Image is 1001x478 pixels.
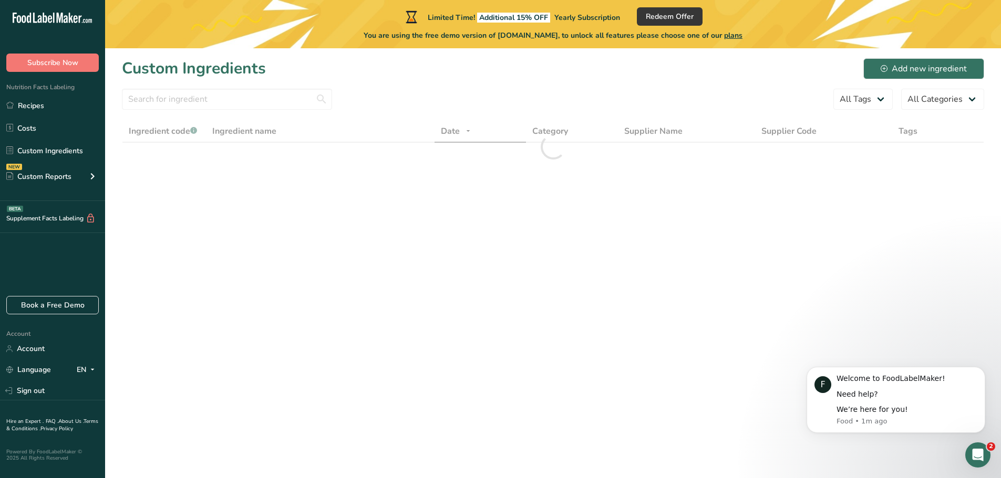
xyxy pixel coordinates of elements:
button: Redeem Offer [637,7,703,26]
span: Subscribe Now [27,57,78,68]
div: Add new ingredient [881,62,967,75]
a: Privacy Policy [40,425,73,432]
iframe: Intercom notifications message [791,351,1001,450]
button: Subscribe Now [6,54,99,72]
span: 2 [987,442,995,451]
a: Terms & Conditions . [6,418,98,432]
div: BETA [7,206,23,212]
a: Language [6,360,51,379]
span: Yearly Subscription [554,13,620,23]
a: Hire an Expert . [6,418,44,425]
a: Book a Free Demo [6,296,99,314]
span: Redeem Offer [646,11,694,22]
a: FAQ . [46,418,58,425]
span: You are using the free demo version of [DOMAIN_NAME], to unlock all features please choose one of... [364,30,742,41]
span: Additional 15% OFF [477,13,550,23]
a: About Us . [58,418,84,425]
button: Add new ingredient [863,58,984,79]
span: plans [724,30,742,40]
div: NEW [6,164,22,170]
iframe: Intercom live chat [965,442,990,468]
h1: Custom Ingredients [122,57,266,80]
input: Search for ingredient [122,89,332,110]
div: EN [77,364,99,376]
div: Powered By FoodLabelMaker © 2025 All Rights Reserved [6,449,99,461]
div: Custom Reports [6,171,71,182]
div: Limited Time! [404,10,620,23]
